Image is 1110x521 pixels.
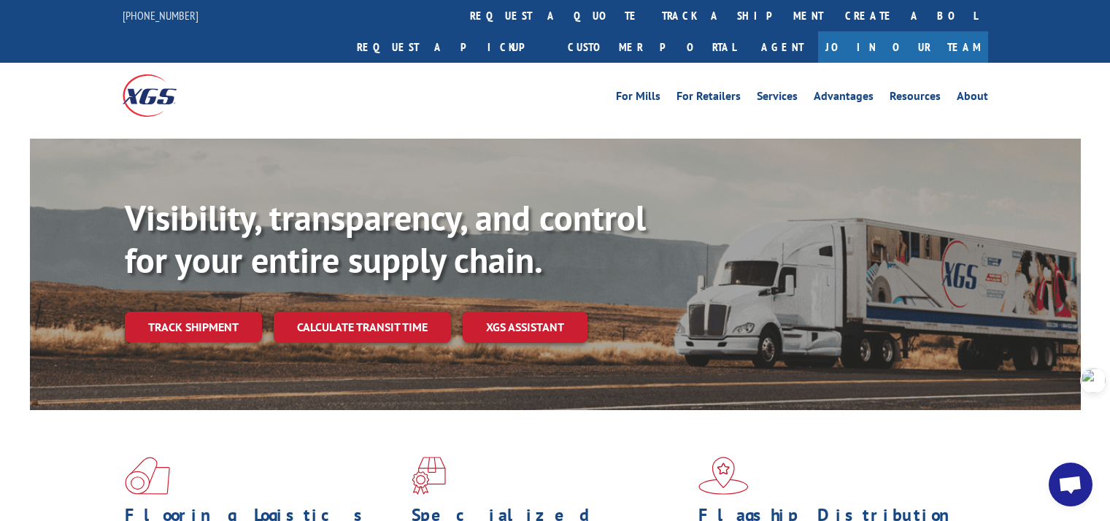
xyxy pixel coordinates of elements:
[757,90,798,107] a: Services
[346,31,557,63] a: Request a pickup
[125,312,262,342] a: Track shipment
[890,90,941,107] a: Resources
[412,457,446,495] img: xgs-icon-focused-on-flooring-red
[698,457,749,495] img: xgs-icon-flagship-distribution-model-red
[1049,463,1092,506] div: Open chat
[274,312,451,343] a: Calculate transit time
[747,31,818,63] a: Agent
[814,90,874,107] a: Advantages
[957,90,988,107] a: About
[818,31,988,63] a: Join Our Team
[123,8,199,23] a: [PHONE_NUMBER]
[463,312,587,343] a: XGS ASSISTANT
[557,31,747,63] a: Customer Portal
[125,457,170,495] img: xgs-icon-total-supply-chain-intelligence-red
[616,90,660,107] a: For Mills
[677,90,741,107] a: For Retailers
[125,195,646,282] b: Visibility, transparency, and control for your entire supply chain.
